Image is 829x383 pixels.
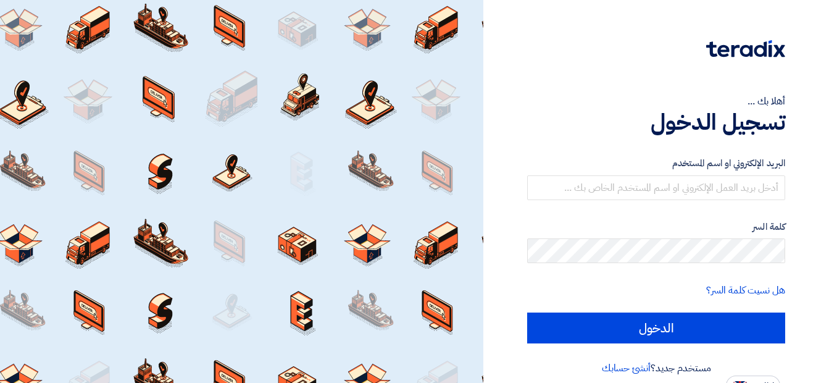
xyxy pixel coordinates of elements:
a: هل نسيت كلمة السر؟ [706,283,785,298]
img: Teradix logo [706,40,785,57]
input: أدخل بريد العمل الإلكتروني او اسم المستخدم الخاص بك ... [527,175,785,200]
h1: تسجيل الدخول [527,109,785,136]
a: أنشئ حسابك [602,361,651,376]
input: الدخول [527,313,785,343]
label: كلمة السر [527,220,785,234]
div: مستخدم جديد؟ [527,361,785,376]
div: أهلا بك ... [527,94,785,109]
label: البريد الإلكتروني او اسم المستخدم [527,156,785,170]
